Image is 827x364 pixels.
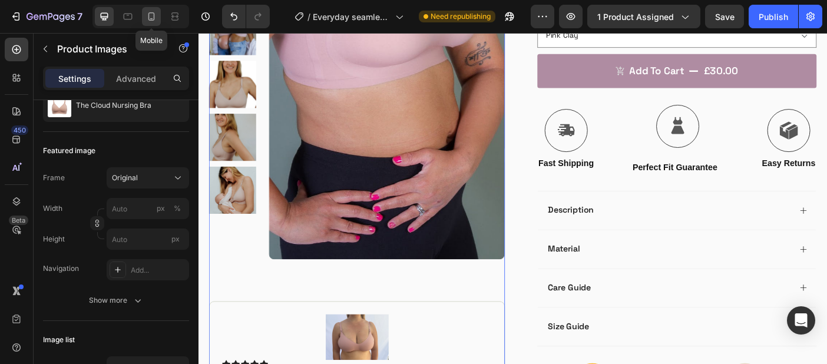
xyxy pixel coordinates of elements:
[107,198,189,219] input: px%
[43,173,65,183] label: Frame
[107,167,189,188] button: Original
[393,193,445,206] p: Description
[76,101,151,110] p: The Cloud Nursing Bra
[77,9,82,24] p: 7
[157,203,165,214] div: px
[393,280,441,293] p: Care Guide
[488,145,590,158] p: Perfect Fit Guarantee
[431,11,491,22] span: Need republishing
[485,35,547,50] div: Add to cart
[597,11,674,23] span: 1 product assigned
[393,237,429,249] p: Material
[43,145,95,156] div: Featured image
[715,12,735,22] span: Save
[381,24,695,62] button: Add to cart
[5,5,88,28] button: 7
[9,216,28,225] div: Beta
[174,203,181,214] div: %
[57,42,157,56] p: Product Images
[43,335,75,345] div: Image list
[48,94,71,117] img: product feature img
[58,72,91,85] p: Settings
[89,294,144,306] div: Show more
[393,324,439,336] p: Size Guide
[705,5,744,28] button: Save
[11,125,28,135] div: 450
[43,203,62,214] label: Width
[634,141,694,153] p: Easy Returns
[43,263,79,274] div: Navigation
[382,141,445,153] p: Fast Shipping
[307,11,310,23] span: /
[313,11,391,23] span: Everyday seamless nursing bra
[131,265,186,276] div: Add...
[112,173,138,183] span: Original
[787,306,815,335] div: Open Intercom Messenger
[170,201,184,216] button: px
[587,5,700,28] button: 1 product assigned
[199,33,827,364] iframe: Design area
[171,234,180,243] span: px
[43,234,65,244] label: Height
[567,34,608,51] div: £30.00
[759,11,788,23] div: Publish
[222,5,270,28] div: Undo/Redo
[116,72,156,85] p: Advanced
[154,201,168,216] button: %
[107,229,189,250] input: px
[749,5,798,28] button: Publish
[43,290,189,311] button: Show more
